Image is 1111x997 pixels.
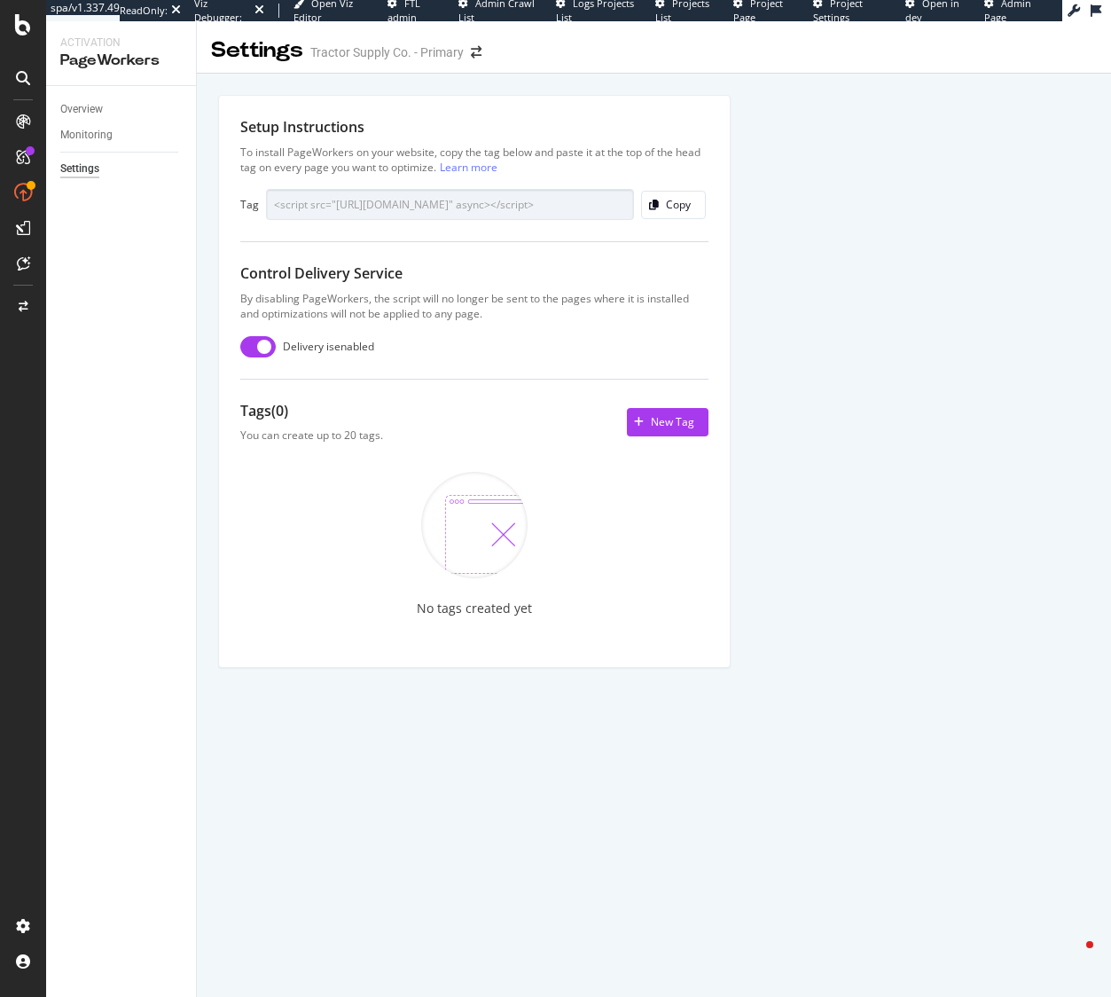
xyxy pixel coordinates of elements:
div: PageWorkers [60,51,182,71]
div: Settings [60,160,99,178]
div: Copy [666,197,691,212]
div: Activation [60,35,182,51]
div: New Tag [651,414,694,429]
div: No tags created yet [417,600,532,617]
div: Overview [60,100,103,119]
div: arrow-right-arrow-left [471,46,481,59]
div: Settings [211,35,303,66]
div: Monitoring [60,126,113,145]
a: Overview [60,100,184,119]
a: Monitoring [60,126,184,145]
div: Tags (0) [240,401,383,421]
a: Settings [60,160,184,178]
img: D9gk-hiz.png [421,472,528,578]
div: By disabling PageWorkers, the script will no longer be sent to the pages where it is installed an... [240,291,708,321]
div: Tractor Supply Co. - Primary [310,43,464,61]
div: Tag [240,197,259,212]
div: You can create up to 20 tags. [240,428,383,443]
button: Copy [641,191,706,219]
div: ReadOnly: [120,4,168,18]
a: Learn more [440,160,497,175]
div: Setup Instructions [240,117,708,137]
div: Control Delivery Service [240,263,708,284]
iframe: Intercom live chat [1051,937,1093,979]
div: To install PageWorkers on your website, copy the tag below and paste it at the top of the head ta... [240,145,708,175]
button: New Tag [627,408,708,436]
div: Delivery is enabled [283,339,374,354]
